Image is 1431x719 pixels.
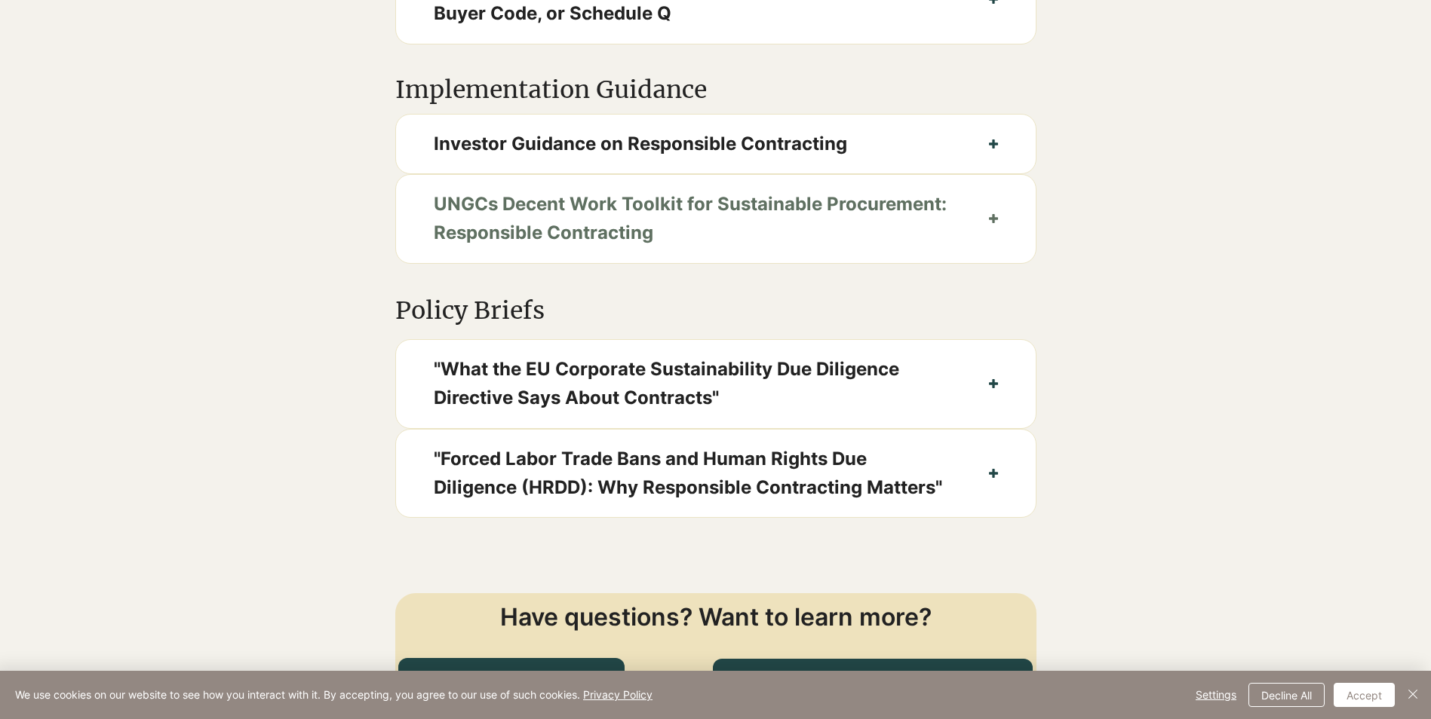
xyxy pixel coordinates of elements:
[396,430,1036,518] button: "Forced Labor Trade Bans and Human Rights Due Diligence (HRDD): Why Responsible Contracting Matters"
[396,340,1036,428] button: "What the EU Corporate Sustainability Due Diligence Directive Says About Contracts"
[395,75,707,105] span: Implementation Guidance
[396,175,1036,263] button: UNGCs Decent Work Toolkit for Sustainable Procurement: Responsible Contracting
[1404,683,1422,707] button: Close
[434,190,951,248] span: UNGCs Decent Work Toolkit for Sustainable Procurement: Responsible Contracting
[500,602,932,632] span: Have questions? Want to learn more?
[1404,685,1422,703] img: Close
[434,355,951,413] span: "What the EU Corporate Sustainability Due Diligence Directive Says About Contracts"
[1334,683,1395,707] button: Accept
[1196,684,1236,706] span: Settings
[434,445,951,503] span: "Forced Labor Trade Bans and Human Rights Due Diligence (HRDD): Why Responsible Contracting Matters"
[398,658,625,712] a: Connect with RCP
[15,688,653,702] span: We use cookies on our website to see how you interact with it. By accepting, you agree to our use...
[1248,683,1325,707] button: Decline All
[434,130,951,158] span: Investor Guidance on Responsible Contracting
[583,688,653,701] a: Privacy Policy
[396,115,1036,173] button: Investor Guidance on Responsible Contracting
[395,295,545,326] span: Policy Briefs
